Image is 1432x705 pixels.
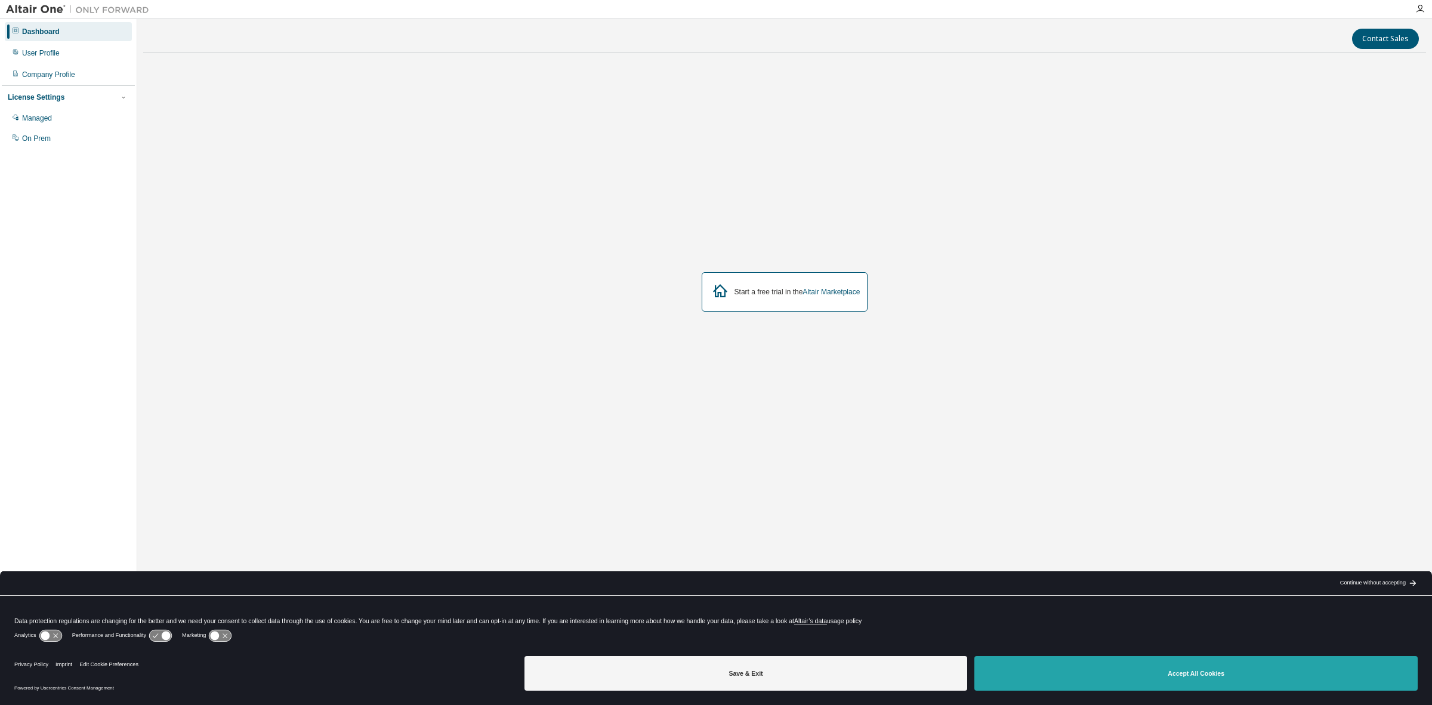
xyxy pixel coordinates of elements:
[803,288,860,296] a: Altair Marketplace
[734,287,860,297] div: Start a free trial in the
[6,4,155,16] img: Altair One
[22,70,75,79] div: Company Profile
[22,27,60,36] div: Dashboard
[1352,29,1419,49] button: Contact Sales
[22,48,60,58] div: User Profile
[8,93,64,102] div: License Settings
[22,134,51,143] div: On Prem
[22,113,52,123] div: Managed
